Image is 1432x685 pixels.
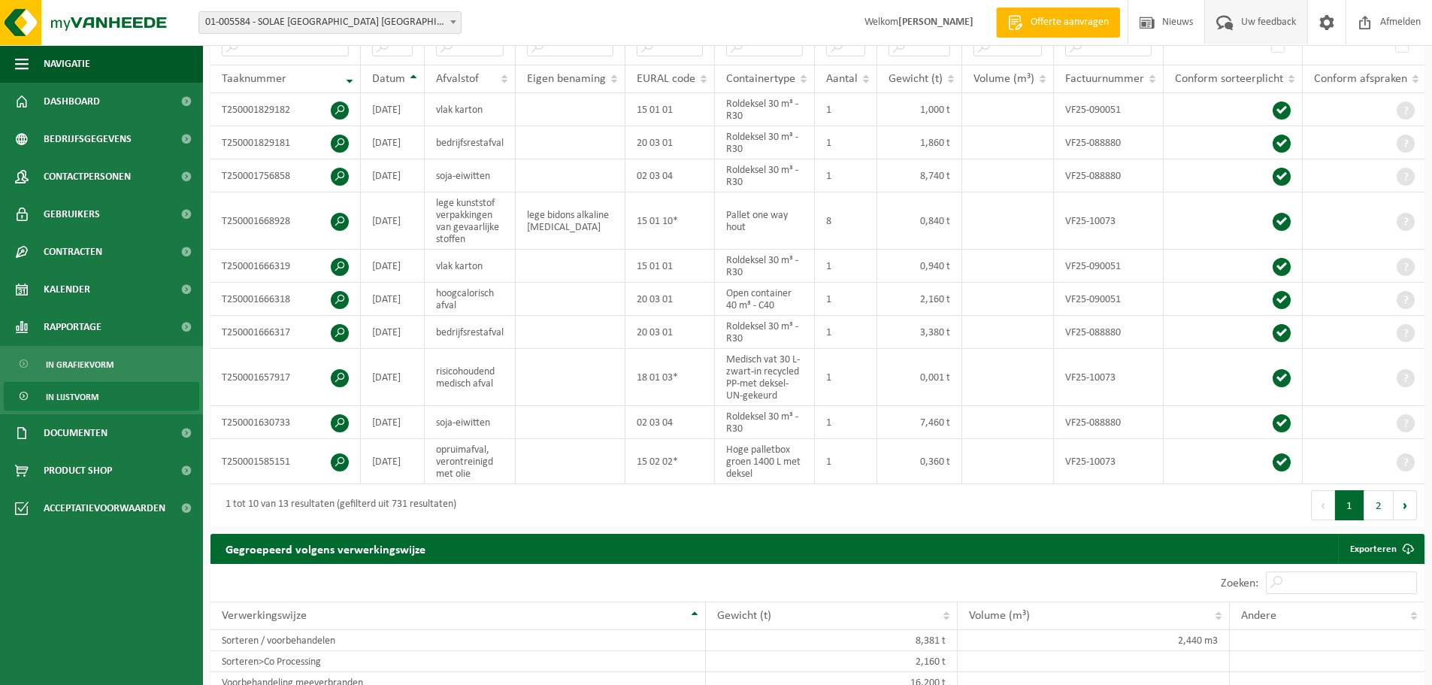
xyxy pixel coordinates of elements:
span: Acceptatievoorwaarden [44,490,165,527]
span: Offerte aanvragen [1027,15,1113,30]
td: 20 03 01 [625,316,715,349]
td: Open container 40 m³ - C40 [715,283,815,316]
td: 7,460 t [877,406,962,439]
td: 1 [815,316,877,349]
td: 20 03 01 [625,126,715,159]
td: Medisch vat 30 L-zwart-in recycled PP-met deksel-UN-gekeurd [715,349,815,406]
td: VF25-088880 [1054,159,1164,192]
button: Previous [1311,490,1335,520]
span: Conform afspraken [1314,73,1407,85]
td: 02 03 04 [625,406,715,439]
td: [DATE] [361,93,425,126]
span: Andere [1241,610,1276,622]
span: Volume (m³) [973,73,1034,85]
td: soja-eiwitten [425,159,516,192]
td: 2,160 t [706,651,958,672]
td: 15 02 02* [625,439,715,484]
td: bedrijfsrestafval [425,126,516,159]
td: 02 03 04 [625,159,715,192]
span: Containertype [726,73,795,85]
td: vlak karton [425,93,516,126]
span: Datum [372,73,405,85]
span: Gewicht (t) [889,73,943,85]
span: Gewicht (t) [717,610,771,622]
td: T250001829181 [210,126,361,159]
td: 20 03 01 [625,283,715,316]
td: Sorteren>Co Processing [210,651,706,672]
td: 0,360 t [877,439,962,484]
span: Kalender [44,271,90,308]
span: Volume (m³) [969,610,1030,622]
td: 1 [815,406,877,439]
td: Hoge palletbox groen 1400 L met deksel [715,439,815,484]
td: Roldeksel 30 m³ - R30 [715,126,815,159]
span: Dashboard [44,83,100,120]
span: Documenten [44,414,107,452]
a: In lijstvorm [4,382,199,411]
td: bedrijfsrestafval [425,316,516,349]
span: In lijstvorm [46,383,98,411]
td: Roldeksel 30 m³ - R30 [715,159,815,192]
td: [DATE] [361,316,425,349]
td: [DATE] [361,159,425,192]
td: VF25-090051 [1054,283,1164,316]
button: Next [1394,490,1417,520]
td: VF25-10073 [1054,439,1164,484]
td: 1 [815,93,877,126]
td: T250001666318 [210,283,361,316]
td: T250001666319 [210,250,361,283]
td: VF25-10073 [1054,349,1164,406]
td: 0,840 t [877,192,962,250]
span: In grafiekvorm [46,350,114,379]
span: Taaknummer [222,73,286,85]
span: 01-005584 - SOLAE BELGIUM NV - IEPER [199,12,461,33]
td: [DATE] [361,439,425,484]
td: T250001668928 [210,192,361,250]
td: 2,160 t [877,283,962,316]
span: Contracten [44,233,102,271]
a: Offerte aanvragen [996,8,1120,38]
button: 2 [1364,490,1394,520]
td: soja-eiwitten [425,406,516,439]
span: EURAL code [637,73,695,85]
td: 1 [815,159,877,192]
td: T250001829182 [210,93,361,126]
td: VF25-10073 [1054,192,1164,250]
span: Product Shop [44,452,112,490]
td: Roldeksel 30 m³ - R30 [715,316,815,349]
span: Conform sorteerplicht [1175,73,1283,85]
td: 1 [815,126,877,159]
td: T250001756858 [210,159,361,192]
td: Roldeksel 30 m³ - R30 [715,93,815,126]
h2: Gegroepeerd volgens verwerkingswijze [210,534,440,563]
td: Roldeksel 30 m³ - R30 [715,406,815,439]
td: 1 [815,349,877,406]
td: 15 01 01 [625,250,715,283]
td: 8,381 t [706,630,958,651]
td: [DATE] [361,406,425,439]
td: VF25-088880 [1054,126,1164,159]
strong: [PERSON_NAME] [898,17,973,28]
div: 1 tot 10 van 13 resultaten (gefilterd uit 731 resultaten) [218,492,456,519]
td: risicohoudend medisch afval [425,349,516,406]
td: lege kunststof verpakkingen van gevaarlijke stoffen [425,192,516,250]
td: 15 01 10* [625,192,715,250]
td: T250001630733 [210,406,361,439]
td: [DATE] [361,192,425,250]
td: Pallet one way hout [715,192,815,250]
span: Aantal [826,73,858,85]
td: VF25-090051 [1054,93,1164,126]
td: lege bidons alkaline [MEDICAL_DATA] [516,192,625,250]
td: T250001666317 [210,316,361,349]
td: 2,440 m3 [958,630,1230,651]
span: Gebruikers [44,195,100,233]
td: VF25-088880 [1054,316,1164,349]
span: Factuurnummer [1065,73,1144,85]
td: T250001585151 [210,439,361,484]
span: Rapportage [44,308,101,346]
td: [DATE] [361,283,425,316]
td: VF25-090051 [1054,250,1164,283]
td: 0,940 t [877,250,962,283]
td: vlak karton [425,250,516,283]
td: 1,000 t [877,93,962,126]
